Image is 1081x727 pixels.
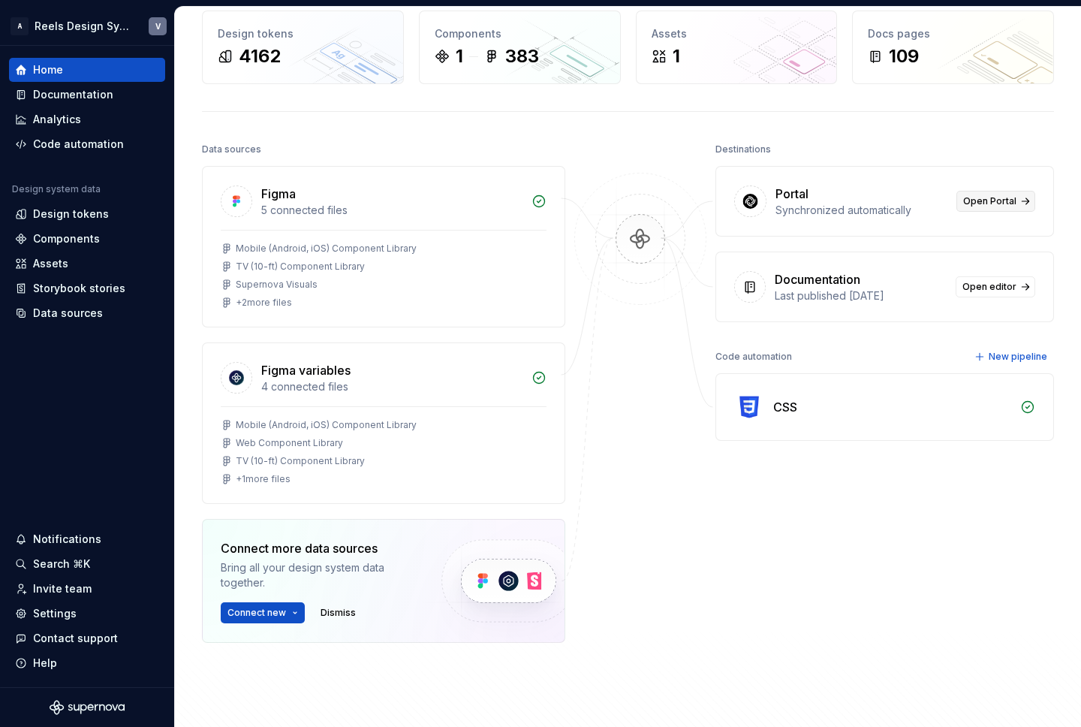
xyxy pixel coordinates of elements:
[33,606,77,621] div: Settings
[9,577,165,601] a: Invite team
[9,552,165,576] button: Search ⌘K
[868,26,1038,41] div: Docs pages
[419,11,621,84] a: Components1383
[236,473,291,485] div: + 1 more files
[33,281,125,296] div: Storybook stories
[261,379,522,394] div: 4 connected files
[33,581,92,596] div: Invite team
[775,288,947,303] div: Last published [DATE]
[239,44,281,68] div: 4162
[889,44,919,68] div: 109
[236,419,417,431] div: Mobile (Android, iOS) Component Library
[456,44,463,68] div: 1
[775,270,860,288] div: Documentation
[963,195,1016,207] span: Open Portal
[33,656,57,671] div: Help
[652,26,822,41] div: Assets
[715,346,792,367] div: Code automation
[33,532,101,547] div: Notifications
[9,252,165,276] a: Assets
[33,557,90,572] div: Search ⌘K
[11,17,29,35] div: A
[12,183,101,195] div: Design system data
[227,607,286,619] span: Connect new
[261,185,296,203] div: Figma
[852,11,1054,84] a: Docs pages109
[236,297,292,309] div: + 2 more files
[636,11,838,84] a: Assets1
[715,139,771,160] div: Destinations
[970,346,1054,367] button: New pipeline
[236,243,417,255] div: Mobile (Android, iOS) Component Library
[9,107,165,131] a: Analytics
[314,602,363,623] button: Dismiss
[236,261,365,273] div: TV (10-ft) Component Library
[989,351,1047,363] span: New pipeline
[9,651,165,675] button: Help
[261,361,351,379] div: Figma variables
[9,132,165,156] a: Code automation
[956,276,1035,297] a: Open editor
[435,26,605,41] div: Components
[50,700,125,715] svg: Supernova Logo
[202,342,565,504] a: Figma variables4 connected filesMobile (Android, iOS) Component LibraryWeb Component LibraryTV (1...
[775,203,947,218] div: Synchronized automatically
[9,602,165,626] a: Settings
[33,207,109,222] div: Design tokens
[33,112,81,127] div: Analytics
[33,87,113,102] div: Documentation
[956,191,1035,212] a: Open Portal
[3,10,171,42] button: AReels Design SystemV
[773,398,797,416] div: CSS
[33,231,100,246] div: Components
[236,455,365,467] div: TV (10-ft) Component Library
[9,202,165,226] a: Design tokens
[9,58,165,82] a: Home
[33,62,63,77] div: Home
[202,139,261,160] div: Data sources
[202,166,565,327] a: Figma5 connected filesMobile (Android, iOS) Component LibraryTV (10-ft) Component LibrarySupernov...
[9,626,165,650] button: Contact support
[221,560,416,590] div: Bring all your design system data together.
[33,256,68,271] div: Assets
[33,631,118,646] div: Contact support
[962,281,1016,293] span: Open editor
[9,227,165,251] a: Components
[221,602,305,623] button: Connect new
[33,306,103,321] div: Data sources
[9,276,165,300] a: Storybook stories
[202,11,404,84] a: Design tokens4162
[321,607,356,619] span: Dismiss
[236,279,318,291] div: Supernova Visuals
[218,26,388,41] div: Design tokens
[236,437,343,449] div: Web Component Library
[9,301,165,325] a: Data sources
[9,527,165,551] button: Notifications
[9,83,165,107] a: Documentation
[673,44,680,68] div: 1
[261,203,522,218] div: 5 connected files
[33,137,124,152] div: Code automation
[505,44,539,68] div: 383
[155,20,161,32] div: V
[775,185,808,203] div: Portal
[35,19,131,34] div: Reels Design System
[221,539,416,557] div: Connect more data sources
